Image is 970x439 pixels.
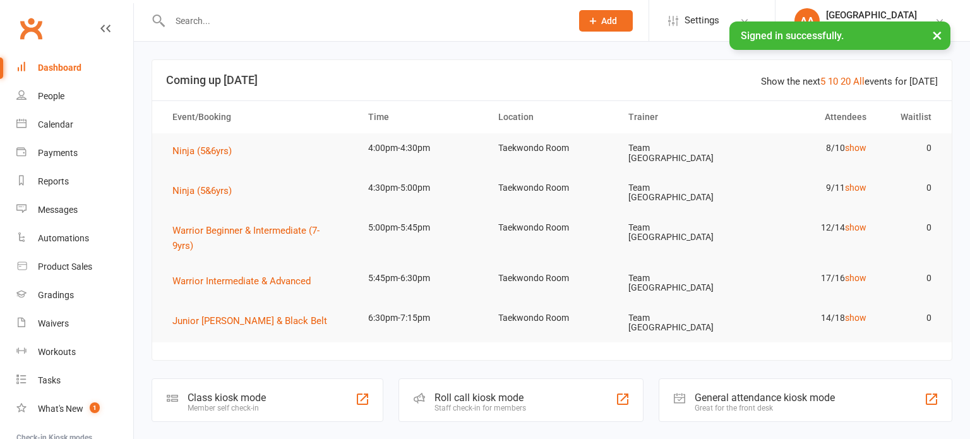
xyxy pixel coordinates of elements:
[16,54,133,82] a: Dashboard
[487,213,617,243] td: Taekwondo Room
[878,303,943,333] td: 0
[747,101,877,133] th: Attendees
[685,6,719,35] span: Settings
[617,303,747,343] td: Team [GEOGRAPHIC_DATA]
[90,402,100,413] span: 1
[172,145,232,157] span: Ninja (5&6yrs)
[794,8,820,33] div: AA
[16,366,133,395] a: Tasks
[38,347,76,357] div: Workouts
[617,101,747,133] th: Trainer
[38,233,89,243] div: Automations
[695,404,835,412] div: Great for the front desk
[878,133,943,163] td: 0
[826,21,935,32] div: Team [GEOGRAPHIC_DATA]
[747,303,877,333] td: 14/18
[926,21,949,49] button: ×
[38,262,92,272] div: Product Sales
[487,263,617,293] td: Taekwondo Room
[16,224,133,253] a: Automations
[38,205,78,215] div: Messages
[747,173,877,203] td: 9/11
[357,263,487,293] td: 5:45pm-6:30pm
[161,101,357,133] th: Event/Booking
[617,263,747,303] td: Team [GEOGRAPHIC_DATA]
[579,10,633,32] button: Add
[845,273,866,283] a: show
[172,225,320,251] span: Warrior Beginner & Intermediate (7-9yrs)
[617,173,747,213] td: Team [GEOGRAPHIC_DATA]
[487,303,617,333] td: Taekwondo Room
[16,167,133,196] a: Reports
[357,213,487,243] td: 5:00pm-5:45pm
[16,139,133,167] a: Payments
[16,253,133,281] a: Product Sales
[172,315,327,327] span: Junior [PERSON_NAME] & Black Belt
[878,101,943,133] th: Waitlist
[487,101,617,133] th: Location
[16,111,133,139] a: Calendar
[172,275,311,287] span: Warrior Intermediate & Advanced
[747,213,877,243] td: 12/14
[38,148,78,158] div: Payments
[188,404,266,412] div: Member self check-in
[172,313,336,328] button: Junior [PERSON_NAME] & Black Belt
[853,76,865,87] a: All
[172,223,345,253] button: Warrior Beginner & Intermediate (7-9yrs)
[845,183,866,193] a: show
[172,183,241,198] button: Ninja (5&6yrs)
[487,133,617,163] td: Taekwondo Room
[617,213,747,253] td: Team [GEOGRAPHIC_DATA]
[16,82,133,111] a: People
[172,274,320,289] button: Warrior Intermediate & Advanced
[172,185,232,196] span: Ninja (5&6yrs)
[16,196,133,224] a: Messages
[15,13,47,44] a: Clubworx
[747,263,877,293] td: 17/16
[357,101,487,133] th: Time
[16,338,133,366] a: Workouts
[747,133,877,163] td: 8/10
[828,76,838,87] a: 10
[38,176,69,186] div: Reports
[172,143,241,159] button: Ninja (5&6yrs)
[38,404,83,414] div: What's New
[357,303,487,333] td: 6:30pm-7:15pm
[38,375,61,385] div: Tasks
[741,30,844,42] span: Signed in successfully.
[487,173,617,203] td: Taekwondo Room
[38,119,73,129] div: Calendar
[357,133,487,163] td: 4:00pm-4:30pm
[38,290,74,300] div: Gradings
[188,392,266,404] div: Class kiosk mode
[166,12,563,30] input: Search...
[845,313,866,323] a: show
[357,173,487,203] td: 4:30pm-5:00pm
[761,74,938,89] div: Show the next events for [DATE]
[617,133,747,173] td: Team [GEOGRAPHIC_DATA]
[695,392,835,404] div: General attendance kiosk mode
[38,91,64,101] div: People
[38,318,69,328] div: Waivers
[826,9,935,21] div: [GEOGRAPHIC_DATA]
[878,173,943,203] td: 0
[16,310,133,338] a: Waivers
[16,395,133,423] a: What's New1
[845,143,866,153] a: show
[841,76,851,87] a: 20
[878,213,943,243] td: 0
[166,74,938,87] h3: Coming up [DATE]
[845,222,866,232] a: show
[434,392,526,404] div: Roll call kiosk mode
[38,63,81,73] div: Dashboard
[878,263,943,293] td: 0
[434,404,526,412] div: Staff check-in for members
[16,281,133,310] a: Gradings
[601,16,617,26] span: Add
[820,76,825,87] a: 5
